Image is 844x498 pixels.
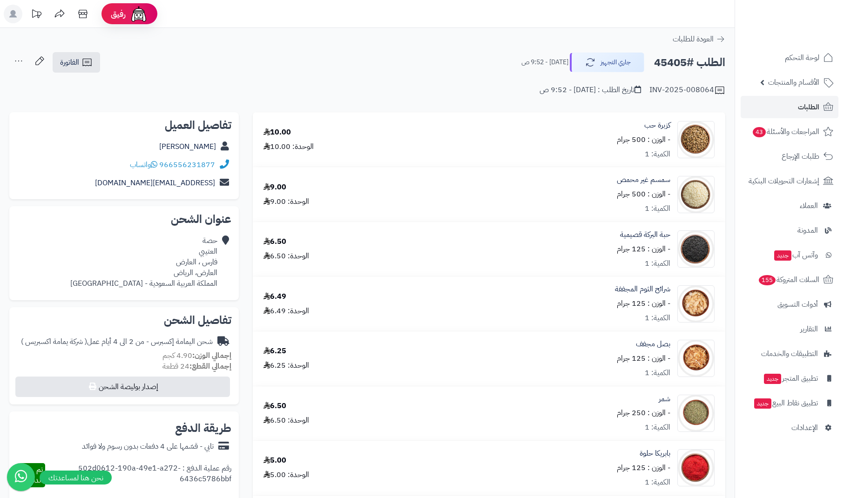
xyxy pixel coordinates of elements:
span: 43 [753,127,766,137]
a: طلبات الإرجاع [741,145,838,168]
div: الوحدة: 6.50 [263,415,309,426]
span: أدوات التسويق [777,298,818,311]
a: [EMAIL_ADDRESS][DOMAIN_NAME] [95,177,215,188]
a: تحديثات المنصة [25,5,48,26]
img: 1628193890-Fennel-90x90.jpg [678,395,714,432]
div: الوحدة: 6.50 [263,251,309,262]
small: - الوزن : 500 جرام [617,188,670,200]
small: - الوزن : 500 جرام [617,134,670,145]
div: 6.25 [263,346,286,357]
span: رفيق [111,8,126,20]
span: الأقسام والمنتجات [768,76,819,89]
div: تاريخ الطلب : [DATE] - 9:52 ص [540,85,641,95]
div: الكمية: 1 [645,258,670,269]
strong: إجمالي الوزن: [192,350,231,361]
a: تطبيق المتجرجديد [741,367,838,390]
a: بابريكا حلوة [640,448,670,459]
img: %20%D8%A3%D8%A8%D9%8A%D8%B6-90x90.jpg [678,176,714,213]
small: - الوزن : 125 جرام [617,243,670,255]
div: 9.00 [263,182,286,193]
img: 1628250753-Paprika%20Powder-90x90.jpg [678,449,714,486]
div: 6.49 [263,291,286,302]
a: بصل مجفف [636,339,670,350]
span: جديد [754,398,771,409]
a: التطبيقات والخدمات [741,343,838,365]
button: إصدار بوليصة الشحن [15,377,230,397]
img: black%20caraway-90x90.jpg [678,230,714,268]
div: الكمية: 1 [645,149,670,160]
div: 6.50 [263,236,286,247]
span: التقارير [800,323,818,336]
div: الوحدة: 10.00 [263,141,314,152]
h2: تفاصيل العميل [17,120,231,131]
a: إشعارات التحويلات البنكية [741,170,838,192]
span: وآتس آب [773,249,818,262]
small: [DATE] - 9:52 ص [521,58,568,67]
span: الفاتورة [60,57,79,68]
a: شمر [659,394,670,404]
a: السلات المتروكة155 [741,269,838,291]
a: الفاتورة [53,52,100,73]
a: وآتس آبجديد [741,244,838,266]
span: تم الدفع [27,464,43,486]
span: طلبات الإرجاع [782,150,819,163]
small: 4.90 كجم [162,350,231,361]
div: الكمية: 1 [645,313,670,323]
span: جديد [774,250,791,261]
span: 155 [759,275,776,285]
img: logo-2.png [781,22,835,41]
div: الكمية: 1 [645,422,670,433]
div: الكمية: 1 [645,203,670,214]
div: 10.00 [263,127,291,138]
h2: تفاصيل الشحن [17,315,231,326]
span: ( شركة يمامة اكسبريس ) [21,336,87,347]
span: السلات المتروكة [758,273,819,286]
a: 966556231877 [159,159,215,170]
a: شرائح الثوم المجففة [615,284,670,295]
div: شحن اليمامة إكسبرس - من 2 الى 4 أيام عمل [21,336,213,347]
a: الإعدادات [741,417,838,439]
img: ai-face.png [129,5,148,23]
img: 1628190917-Garlic-90x90.jpg [678,285,714,323]
div: الوحدة: 6.25 [263,360,309,371]
span: لوحة التحكم [785,51,819,64]
small: 24 قطعة [162,361,231,372]
small: - الوزن : 250 جرام [617,407,670,418]
a: المراجعات والأسئلة43 [741,121,838,143]
div: INV-2025-008064 [649,85,725,96]
span: الإعدادات [791,421,818,434]
a: العودة للطلبات [673,34,725,45]
div: حصة العتيبي فارس ، العارض العارض، الرياض المملكة العربية السعودية - [GEOGRAPHIC_DATA] [70,236,217,289]
span: جديد [764,374,781,384]
a: التقارير [741,318,838,340]
small: - الوزن : 125 جرام [617,298,670,309]
div: الكمية: 1 [645,368,670,378]
span: الطلبات [798,101,819,114]
span: المراجعات والأسئلة [752,125,819,138]
a: حبة البركة قصيمية [620,229,670,240]
a: أدوات التسويق [741,293,838,316]
div: الوحدة: 6.49 [263,306,309,316]
a: الطلبات [741,96,838,118]
h2: طريقة الدفع [175,423,231,434]
div: 6.50 [263,401,286,411]
h2: الطلب #45405 [654,53,725,72]
span: تطبيق المتجر [763,372,818,385]
span: تطبيق نقاط البيع [753,397,818,410]
a: واتساب [130,159,157,170]
div: الكمية: 1 [645,477,670,488]
h2: عنوان الشحن [17,214,231,225]
div: رقم عملية الدفع : 502d0612-190a-49e1-a272-6436c5786bbf [45,463,231,487]
img: 1628191325-Onion-90x90.jpg [678,340,714,377]
button: جاري التجهيز [570,53,644,72]
div: تابي - قسّمها على 4 دفعات بدون رسوم ولا فوائد [82,441,214,452]
span: إشعارات التحويلات البنكية [749,175,819,188]
span: العملاء [800,199,818,212]
a: لوحة التحكم [741,47,838,69]
img: Cor-90x90.jpg [678,121,714,158]
div: الوحدة: 5.00 [263,470,309,480]
span: التطبيقات والخدمات [761,347,818,360]
span: المدونة [797,224,818,237]
small: - الوزن : 125 جرام [617,353,670,364]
